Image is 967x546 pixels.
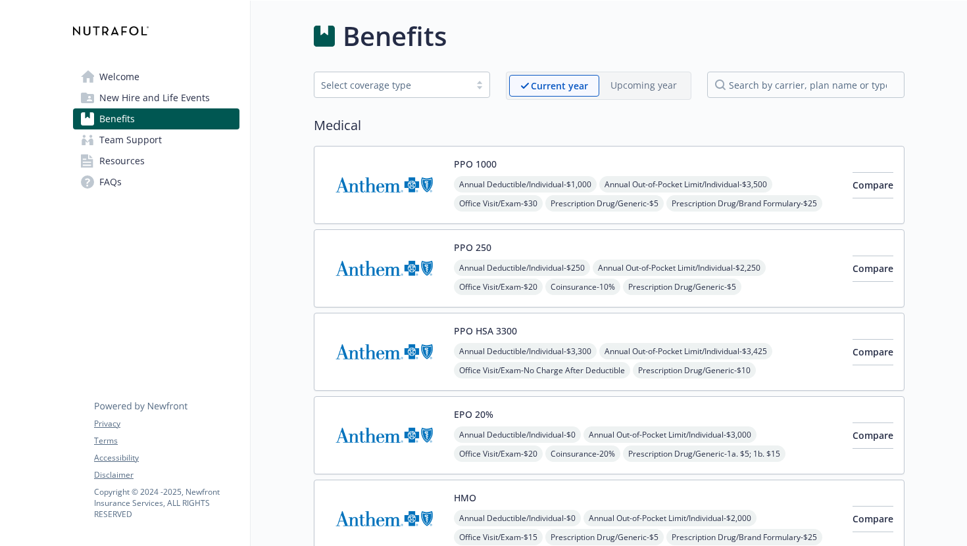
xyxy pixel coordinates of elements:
img: Anthem Blue Cross carrier logo [325,324,443,380]
span: Office Visit/Exam - $30 [454,195,543,212]
span: Office Visit/Exam - $20 [454,279,543,295]
a: FAQs [73,171,239,193]
button: Compare [853,172,893,198]
span: Annual Out-of-Pocket Limit/Individual - $3,425 [599,343,772,359]
button: PPO 1000 [454,157,497,171]
button: EPO 20% [454,407,493,421]
span: Prescription Drug/Generic - $5 [623,279,741,295]
span: Annual Out-of-Pocket Limit/Individual - $3,000 [583,426,756,443]
span: Annual Deductible/Individual - $1,000 [454,176,597,193]
img: Anthem Blue Cross carrier logo [325,157,443,213]
span: Prescription Drug/Generic - $5 [545,529,664,545]
input: search by carrier, plan name or type [707,72,905,98]
button: Compare [853,422,893,449]
span: Compare [853,512,893,525]
a: Team Support [73,129,239,150]
a: New Hire and Life Events [73,87,239,108]
span: Office Visit/Exam - No Charge After Deductible [454,362,630,378]
span: Annual Deductible/Individual - $0 [454,510,581,526]
a: Resources [73,150,239,171]
span: Coinsurance - 20% [545,445,620,462]
span: Annual Deductible/Individual - $0 [454,426,581,443]
span: Team Support [99,129,162,150]
p: Current year [531,79,588,93]
span: FAQs [99,171,122,193]
a: Terms [94,435,239,447]
a: Benefits [73,108,239,129]
span: Coinsurance - 10% [545,279,620,295]
span: Prescription Drug/Generic - $5 [545,195,664,212]
span: Prescription Drug/Brand Formulary - $25 [666,195,822,212]
span: Compare [853,429,893,442]
span: Prescription Drug/Brand Formulary - $25 [666,529,822,545]
span: Office Visit/Exam - $15 [454,529,543,545]
span: Compare [853,346,893,358]
span: Annual Deductible/Individual - $3,300 [454,343,597,359]
p: Upcoming year [610,78,677,92]
a: Privacy [94,418,239,430]
span: Resources [99,150,145,171]
span: Benefits [99,108,135,129]
button: Compare [853,506,893,532]
button: PPO HSA 3300 [454,324,517,338]
div: Select coverage type [321,78,463,92]
button: PPO 250 [454,240,491,254]
span: Prescription Drug/Generic - $10 [633,362,756,378]
span: Compare [853,262,893,275]
p: Copyright © 2024 - 2025 , Newfront Insurance Services, ALL RIGHTS RESERVED [94,486,239,520]
a: Welcome [73,66,239,87]
h1: Benefits [343,16,447,56]
a: Accessibility [94,452,239,464]
button: Compare [853,339,893,365]
a: Disclaimer [94,469,239,481]
img: Anthem Blue Cross carrier logo [325,240,443,296]
span: Office Visit/Exam - $20 [454,445,543,462]
button: HMO [454,491,476,505]
span: Upcoming year [599,75,688,97]
span: Welcome [99,66,139,87]
span: Annual Out-of-Pocket Limit/Individual - $2,000 [583,510,756,526]
span: Annual Deductible/Individual - $250 [454,260,590,276]
button: Compare [853,256,893,282]
span: Annual Out-of-Pocket Limit/Individual - $3,500 [599,176,772,193]
span: Compare [853,179,893,191]
span: New Hire and Life Events [99,87,210,108]
h2: Medical [314,116,905,135]
img: Anthem Blue Cross carrier logo [325,407,443,463]
span: Prescription Drug/Generic - 1a. $5; 1b. $15 [623,445,785,462]
span: Annual Out-of-Pocket Limit/Individual - $2,250 [593,260,766,276]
